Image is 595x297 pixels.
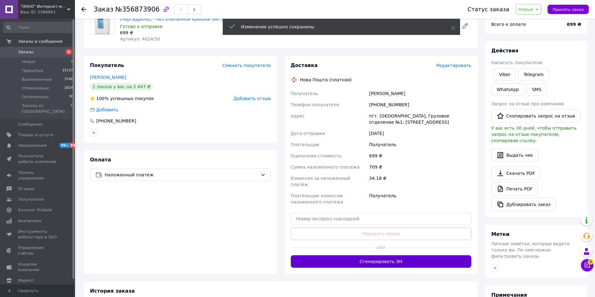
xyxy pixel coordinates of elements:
span: Маркет [18,278,34,283]
span: 2 [71,59,73,65]
a: Telegram [518,68,549,81]
span: Оплаченные [22,94,49,100]
span: Отзывы [18,186,35,192]
span: Заказы из [GEOGRAPHIC_DATA] [22,103,71,114]
span: Кошелек компании [18,261,58,273]
span: У вас есть 30 дней, чтобы отправить запрос на отзыв покупателю, скопировав ссылку. [491,126,577,143]
div: Изменения успешно сохранены [241,24,435,30]
span: Доставка [291,62,318,68]
div: [PERSON_NAME] [368,88,473,99]
span: №356873906 [115,6,160,13]
div: 34.18 ₴ [368,173,473,190]
div: 699 ₴ [120,30,234,36]
span: Дата отправки [291,131,325,136]
span: Добавить отзыв [234,96,270,101]
button: Принять заказ [548,5,589,14]
b: 699 ₴ [567,22,581,27]
div: [DATE] [368,128,473,139]
span: 9 [588,259,593,265]
div: Вернуться назад [81,6,86,12]
span: Написать покупателю [491,60,543,65]
span: Готово к отправке [120,24,163,29]
input: Поиск [3,22,74,33]
span: Адрес [291,113,305,118]
img: Перекись водорода 60% 5 л для Бассейнов (пергидроль), - без клапанной крышки (6кг) [90,10,115,34]
button: Выдать чек [491,149,538,162]
span: Выполненные [22,77,52,82]
span: Оценочная стоимость [291,153,342,158]
span: Добавить [96,107,118,112]
div: Нова Пошта (платная) [299,77,353,83]
div: Получатель [368,190,473,208]
span: 76 [69,94,73,100]
span: Заказы [18,49,33,55]
div: успешных покупок [90,95,154,102]
span: 0 [71,103,73,114]
span: Каталог ProSale [18,207,52,213]
span: "OhhO" Интернет-магазин [20,4,67,9]
span: Показатели работы компании [18,153,58,165]
span: Покупатели [18,197,44,202]
span: Всего к оплате [491,22,526,27]
div: 2 заказа у вас на 2 647 ₴ [90,83,153,90]
span: История заказа [90,288,135,294]
span: Сообщения [18,122,42,127]
button: SMS [527,83,547,96]
span: Запрос на отзыв про компанию [491,101,564,106]
div: 699 ₴ [368,150,473,161]
span: Принятые [22,68,43,74]
span: Принять заказ [553,7,584,12]
span: Покупатель [90,62,124,68]
div: [PHONE_NUMBER] [368,99,473,110]
span: 3 [66,49,72,55]
span: или [372,244,390,251]
div: 709 ₴ [368,161,473,173]
span: Плательщик [291,142,320,147]
span: Инструменты вебмастера и SEO [18,229,58,240]
span: Отмененные [22,85,49,91]
span: Панель управления [18,170,58,181]
span: Заказ [94,6,113,13]
div: пгт. [GEOGRAPHIC_DATA], Грузовое отделение №1: [STREET_ADDRESS] [368,110,473,128]
span: Редактировать [436,63,471,68]
span: Получатель [291,91,318,96]
span: Оплата [90,157,111,163]
span: Уведомления [18,143,47,148]
span: Новые [22,59,36,65]
span: Личные заметки, которые видите только вы. По ним можно фильтровать заказы [491,241,570,259]
div: Ваш ID: 2398951 [20,9,75,15]
span: 99+ [70,143,80,148]
span: Аналитика [18,218,41,224]
button: Сгенерировать ЭН [291,255,472,268]
span: Управление сайтом [18,245,58,256]
div: Статус заказа [468,6,509,12]
span: Комиссия за наложенный платёж [291,176,350,187]
a: Редактировать [459,20,471,32]
span: 2834 [64,85,73,91]
a: [PERSON_NAME] [90,75,126,80]
button: Скопировать запрос на отзыв [491,109,581,122]
span: Наложенный платеж [105,171,258,178]
input: Номер экспресс-накладной [291,213,472,225]
span: 100% [96,96,109,101]
span: Артикул: 4024/50 [120,36,160,41]
span: Заказы и сообщения [18,39,62,44]
a: Печать PDF [491,182,538,195]
div: Получатель [368,139,473,150]
span: Действия [491,48,518,54]
span: 3748 [64,77,73,82]
a: Перекись водорода 60% 5 л для Бассейнов (пергидроль), - без клапанной крышки (6кг) [120,10,223,22]
button: Дублировать заказ [491,198,556,211]
a: Viber [494,68,516,81]
span: Плательщик комиссии наложенного платежа [291,193,343,204]
span: Телефон получателя [291,102,339,107]
span: Сумма наложенного платежа [291,165,360,170]
span: 99+ [59,143,70,148]
button: Чат с покупателем9 [581,259,593,271]
div: [PHONE_NUMBER] [96,118,137,124]
span: 15137 [62,68,73,74]
a: Скачать PDF [491,167,540,180]
a: WhatsApp [491,83,524,96]
span: Новый [518,7,533,12]
span: Товары и услуги [18,132,53,138]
